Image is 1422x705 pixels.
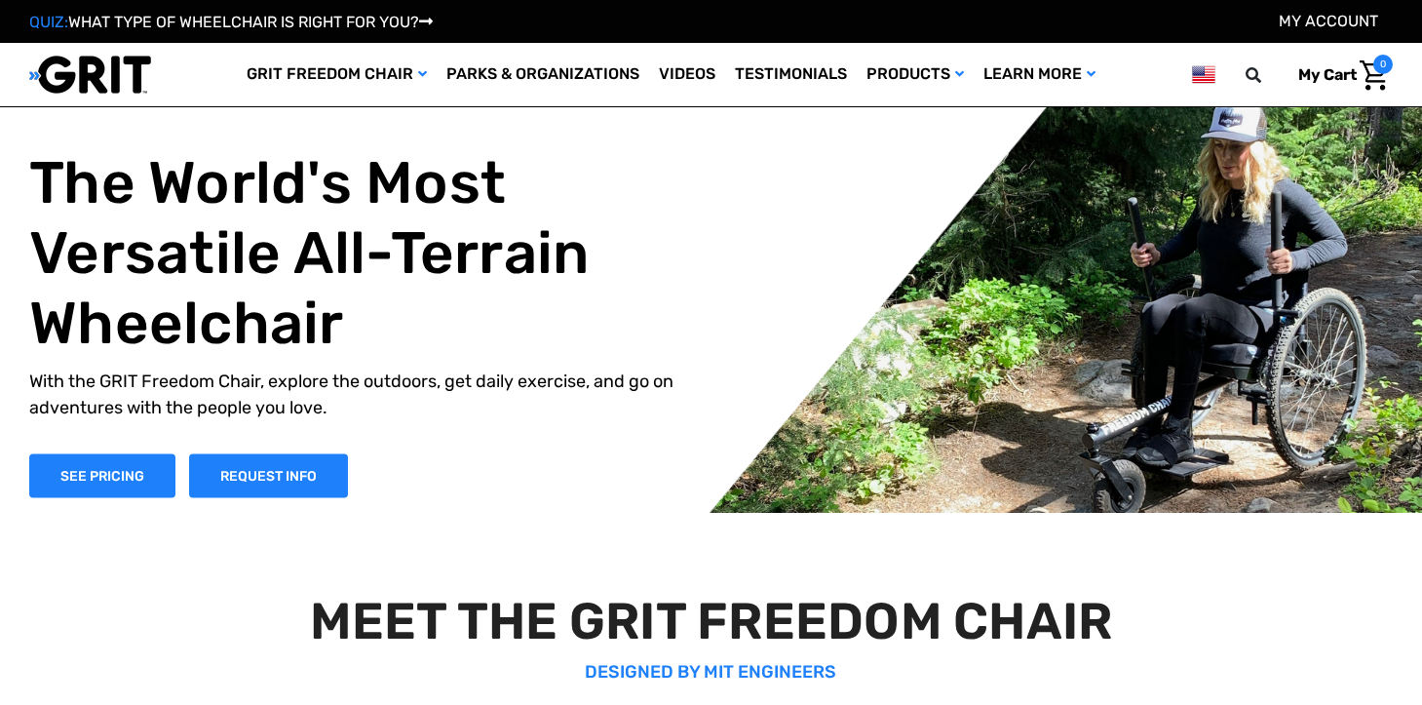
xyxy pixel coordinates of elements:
a: QUIZ:WHAT TYPE OF WHEELCHAIR IS RIGHT FOR YOU? [29,13,433,31]
p: DESIGNED BY MIT ENGINEERS [35,659,1386,685]
img: Cart [1360,60,1388,91]
a: Testimonials [725,43,857,106]
a: Cart with 0 items [1284,55,1393,96]
p: With the GRIT Freedom Chair, explore the outdoors, get daily exercise, and go on adventures with ... [29,368,717,420]
a: Videos [649,43,725,106]
a: Slide number 1, Request Information [189,453,348,497]
input: Search [1254,55,1284,96]
span: QUIZ: [29,13,68,31]
a: Account [1279,12,1378,30]
img: GRIT All-Terrain Wheelchair and Mobility Equipment [29,55,151,95]
a: Products [857,43,974,106]
img: us.png [1192,62,1215,87]
h2: MEET THE GRIT FREEDOM CHAIR [35,591,1386,651]
a: Parks & Organizations [437,43,649,106]
span: 0 [1373,55,1393,74]
a: GRIT Freedom Chair [237,43,437,106]
h1: The World's Most Versatile All-Terrain Wheelchair [29,147,717,358]
span: My Cart [1298,65,1357,84]
a: Learn More [974,43,1105,106]
a: Shop Now [29,453,175,497]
